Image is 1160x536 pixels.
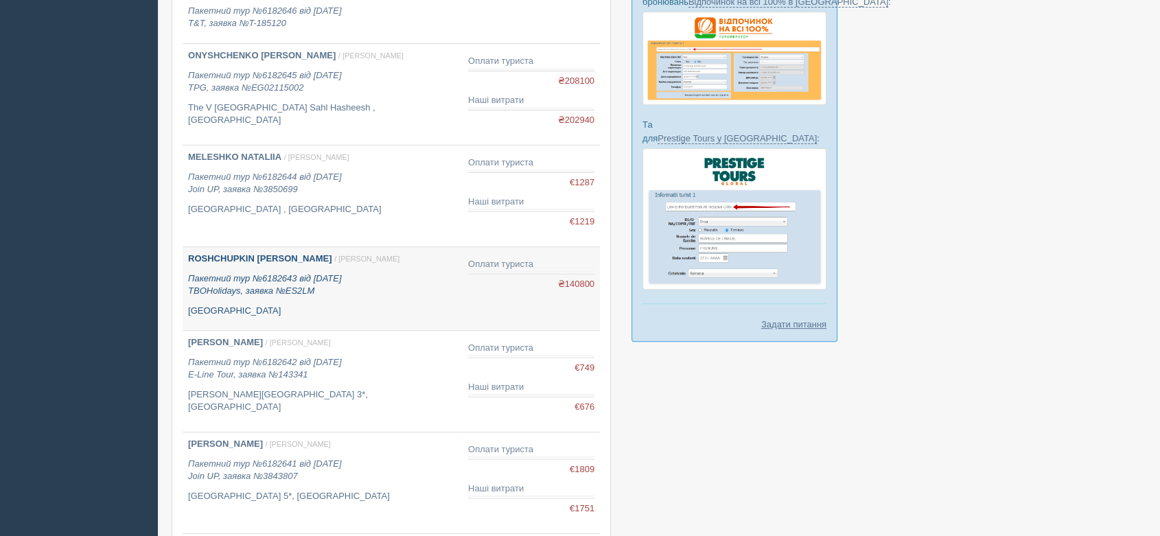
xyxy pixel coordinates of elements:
[642,148,826,290] img: prestige-tours-booking-form-crm-for-travel-agents.png
[188,172,342,195] i: Пакетний тур №6182644 від [DATE] Join UP, заявка №3850699
[188,152,281,162] b: MELESHKO NATALIIA
[570,463,594,476] span: €1809
[188,70,342,93] i: Пакетний тур №6182645 від [DATE] TPG, заявка №EG02115002
[183,44,463,145] a: ONYSHCHENKO [PERSON_NAME] / [PERSON_NAME] Пакетний тур №6182645 від [DATE]TPG, заявка №EG02115002...
[188,458,342,482] i: Пакетний тур №6182641 від [DATE] Join UP, заявка №3843807
[468,55,594,68] div: Оплати туриста
[188,388,457,414] p: [PERSON_NAME][GEOGRAPHIC_DATA] 3*, [GEOGRAPHIC_DATA]
[642,12,826,105] img: otdihnavse100--%D1%84%D0%BE%D1%80%D0%BC%D0%B0-%D0%B1%D1%80%D0%BE%D0%BD%D0%B8%D1%80%D0%BE%D0%B2%D0...
[558,114,594,127] span: ₴202940
[188,273,342,296] i: Пакетний тур №6182643 від [DATE] TBOHolidays, заявка №ES2LM
[188,203,457,216] p: [GEOGRAPHIC_DATA] , [GEOGRAPHIC_DATA]
[183,432,463,533] a: [PERSON_NAME] / [PERSON_NAME] Пакетний тур №6182641 від [DATE]Join UP, заявка №3843807 [GEOGRAPHI...
[468,196,594,209] div: Наші витрати
[183,331,463,432] a: [PERSON_NAME] / [PERSON_NAME] Пакетний тур №6182642 від [DATE]E-Line Tour, заявка №143341 [PERSON...
[468,381,594,394] div: Наші витрати
[468,258,594,271] div: Оплати туриста
[188,439,263,449] b: [PERSON_NAME]
[266,338,331,347] span: / [PERSON_NAME]
[188,337,263,347] b: [PERSON_NAME]
[468,342,594,355] div: Оплати туриста
[575,401,594,414] span: €676
[183,247,463,330] a: ROSHCHUPKIN [PERSON_NAME] / [PERSON_NAME] Пакетний тур №6182643 від [DATE]TBOHolidays, заявка №ES...
[468,482,594,496] div: Наші витрати
[468,443,594,456] div: Оплати туриста
[284,153,349,161] span: / [PERSON_NAME]
[188,102,457,127] p: The V [GEOGRAPHIC_DATA] Sahl Hasheesh , [GEOGRAPHIC_DATA]
[570,502,594,515] span: €1751
[558,75,594,88] span: ₴208100
[188,253,332,264] b: ROSHCHUPKIN [PERSON_NAME]
[188,5,342,29] i: Пакетний тур №6182646 від [DATE] T&T, заявка №T-185120
[570,215,594,229] span: €1219
[468,156,594,170] div: Оплати туриста
[188,357,342,380] i: Пакетний тур №6182642 від [DATE] E-Line Tour, заявка №143341
[468,94,594,107] div: Наші витрати
[266,440,331,448] span: / [PERSON_NAME]
[558,278,594,291] span: ₴140800
[334,255,399,263] span: / [PERSON_NAME]
[570,176,594,189] span: €1287
[188,50,336,60] b: ONYSHCHENKO [PERSON_NAME]
[575,362,594,375] span: €749
[188,490,457,503] p: [GEOGRAPHIC_DATA] 5*, [GEOGRAPHIC_DATA]
[338,51,404,60] span: / [PERSON_NAME]
[183,145,463,246] a: MELESHKO NATALIIA / [PERSON_NAME] Пакетний тур №6182644 від [DATE]Join UP, заявка №3850699 [GEOGR...
[188,305,457,318] p: [GEOGRAPHIC_DATA]
[761,318,826,331] a: Задати питання
[642,118,826,144] p: Та для :
[658,133,817,144] a: Prestige Tours у [GEOGRAPHIC_DATA]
